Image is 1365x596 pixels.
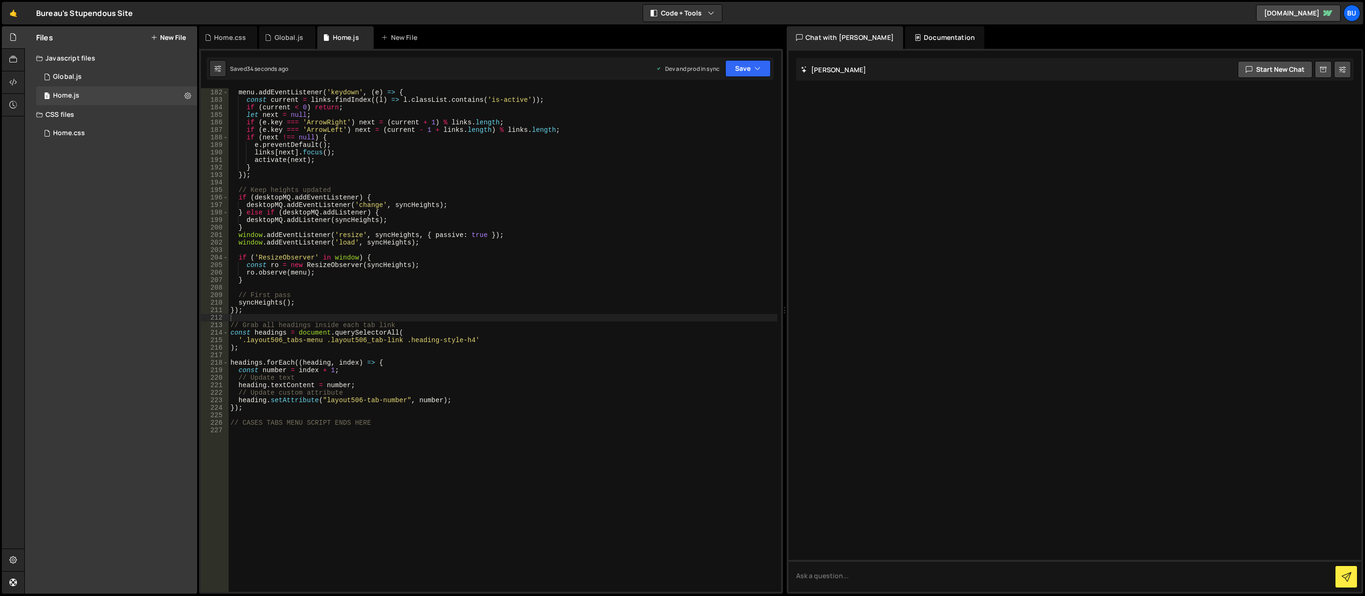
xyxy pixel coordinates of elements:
div: 221 [201,382,229,389]
button: Start new chat [1238,61,1312,78]
div: 196 [201,194,229,201]
a: [DOMAIN_NAME] [1256,5,1341,22]
div: 183 [201,96,229,104]
div: Saved [230,65,288,73]
div: 16519/44819.js [36,68,197,86]
div: Global.js [275,33,303,42]
button: Save [725,60,771,77]
div: 202 [201,239,229,246]
div: 223 [201,397,229,404]
div: Home.js [53,92,79,100]
div: 210 [201,299,229,306]
div: 218 [201,359,229,367]
div: 208 [201,284,229,291]
div: 219 [201,367,229,374]
div: 188 [201,134,229,141]
div: 198 [201,209,229,216]
div: Chat with [PERSON_NAME] [787,26,903,49]
div: 199 [201,216,229,224]
h2: [PERSON_NAME] [801,65,866,74]
div: 193 [201,171,229,179]
a: 🤙 [2,2,25,24]
div: 34 seconds ago [247,65,288,73]
button: Code + Tools [643,5,722,22]
div: 200 [201,224,229,231]
div: 214 [201,329,229,336]
div: 226 [201,419,229,427]
div: Documentation [905,26,984,49]
div: 227 [201,427,229,434]
a: Bu [1343,5,1360,22]
div: Home.js [333,33,359,42]
div: Dev and prod in sync [656,65,720,73]
div: 222 [201,389,229,397]
div: Bureau's Stupendous Site [36,8,133,19]
div: 225 [201,412,229,419]
div: 185 [201,111,229,119]
div: New File [381,33,421,42]
div: 207 [201,276,229,284]
div: 201 [201,231,229,239]
div: Home.css [214,33,246,42]
div: Javascript files [25,49,197,68]
div: 191 [201,156,229,164]
div: 211 [201,306,229,314]
div: 209 [201,291,229,299]
h2: Files [36,32,53,43]
div: 186 [201,119,229,126]
div: 16519/44820.css [36,124,197,143]
div: 204 [201,254,229,261]
div: 197 [201,201,229,209]
div: 213 [201,321,229,329]
div: 224 [201,404,229,412]
div: Global.js [53,73,82,81]
div: CSS files [25,105,197,124]
div: 212 [201,314,229,321]
div: 182 [201,89,229,96]
div: 192 [201,164,229,171]
div: 184 [201,104,229,111]
div: 194 [201,179,229,186]
div: 187 [201,126,229,134]
div: 203 [201,246,229,254]
span: 1 [44,93,50,100]
div: 217 [201,351,229,359]
div: 195 [201,186,229,194]
div: 189 [201,141,229,149]
div: 16519/44818.js [36,86,197,105]
div: 215 [201,336,229,344]
div: 190 [201,149,229,156]
div: Home.css [53,129,85,138]
div: 205 [201,261,229,269]
div: 216 [201,344,229,351]
div: 206 [201,269,229,276]
div: 220 [201,374,229,382]
button: New File [151,34,186,41]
